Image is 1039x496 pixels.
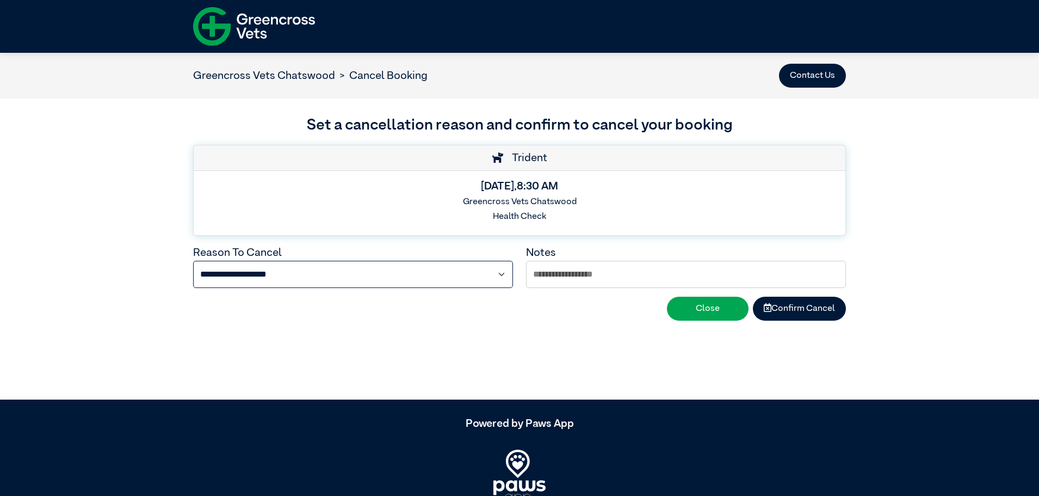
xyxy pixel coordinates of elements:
li: Cancel Booking [335,68,428,84]
a: Greencross Vets Chatswood [193,70,335,81]
label: Reason To Cancel [193,247,282,258]
img: f-logo [193,3,315,50]
button: Confirm Cancel [753,297,846,321]
h6: Greencross Vets Chatswood [202,197,837,207]
h3: Set a cancellation reason and confirm to cancel your booking [193,114,846,137]
h5: Powered by Paws App [193,417,846,430]
h5: [DATE] , 8:30 AM [202,180,837,193]
span: Trident [506,152,547,163]
label: Notes [526,247,556,258]
h6: Health Check [202,212,837,222]
nav: breadcrumb [193,68,428,84]
button: Close [667,297,749,321]
button: Contact Us [779,64,846,88]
